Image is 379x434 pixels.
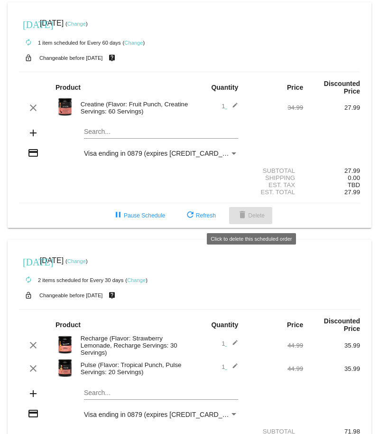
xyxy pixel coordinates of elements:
strong: Price [287,84,303,91]
span: 1 [222,340,238,347]
mat-icon: pause [112,210,124,221]
span: Delete [237,212,265,219]
mat-icon: refresh [185,210,196,221]
div: Est. Tax [246,181,303,189]
a: Change [127,277,146,283]
mat-icon: add [28,127,39,139]
small: 1 item scheduled for Every 60 days [19,40,121,46]
mat-icon: live_help [106,52,118,64]
mat-select: Payment Method [84,411,238,418]
strong: Quantity [211,84,238,91]
small: 2 items scheduled for Every 30 days [19,277,123,283]
mat-icon: credit_card [28,408,39,419]
img: Image-1-Carousel-Recharge30S-Strw-Lemonade-Transp.png [55,335,74,354]
mat-icon: edit [227,340,238,351]
mat-icon: clear [28,363,39,374]
mat-icon: add [28,388,39,399]
strong: Product [55,84,81,91]
span: 1 [222,103,238,110]
strong: Quantity [211,321,238,329]
mat-select: Payment Method [84,150,238,157]
mat-icon: delete [237,210,248,221]
small: ( ) [65,21,88,27]
div: Creatine (Flavor: Fruit Punch, Creatine Servings: 60 Servings) [76,101,190,115]
button: Delete [229,207,272,224]
mat-icon: autorenew [23,274,34,286]
mat-icon: [DATE] [23,18,34,29]
div: 27.99 [303,167,360,174]
mat-icon: lock_open [23,289,34,302]
input: Search... [84,128,238,136]
div: Est. Total [246,189,303,196]
a: Change [67,21,86,27]
small: Changeable before [DATE] [39,292,103,298]
span: 0.00 [348,174,360,181]
span: Visa ending in 0879 (expires [CREDIT_CARD_DATA]) [84,411,243,418]
img: Image-1-Creatine-60S-Fruit-Punch-1000x1000-1.png [55,97,74,116]
img: Image-1-Carousel-Pulse-20S-Tropical-Punch-Transp.png [55,359,74,377]
mat-icon: clear [28,340,39,351]
div: Subtotal [246,167,303,174]
span: 27.99 [344,189,360,196]
mat-icon: credit_card [28,147,39,159]
span: 1 [222,363,238,370]
div: Recharge (Flavor: Strawberry Lemonade, Recharge Servings: 30 Servings) [76,335,190,356]
small: ( ) [65,258,88,264]
mat-icon: autorenew [23,37,34,48]
small: Changeable before [DATE] [39,55,103,61]
div: 35.99 [303,365,360,372]
span: Pause Schedule [112,212,165,219]
small: ( ) [125,277,148,283]
span: Refresh [185,212,216,219]
button: Pause Schedule [105,207,173,224]
div: 34.99 [246,104,303,111]
mat-icon: edit [227,102,238,113]
a: Change [67,258,86,264]
mat-icon: live_help [106,289,118,302]
mat-icon: lock_open [23,52,34,64]
strong: Discounted Price [324,80,360,95]
span: TBD [348,181,360,189]
strong: Discounted Price [324,317,360,332]
mat-icon: edit [227,363,238,374]
mat-icon: [DATE] [23,255,34,267]
input: Search... [84,389,238,397]
strong: Price [287,321,303,329]
strong: Product [55,321,81,329]
div: Shipping [246,174,303,181]
a: Change [124,40,143,46]
div: Pulse (Flavor: Tropical Punch, Pulse Servings: 20 Servings) [76,361,190,376]
div: 35.99 [303,342,360,349]
span: Visa ending in 0879 (expires [CREDIT_CARD_DATA]) [84,150,243,157]
div: 44.99 [246,365,303,372]
button: Refresh [177,207,223,224]
mat-icon: clear [28,102,39,113]
div: 27.99 [303,104,360,111]
small: ( ) [123,40,145,46]
div: 44.99 [246,342,303,349]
